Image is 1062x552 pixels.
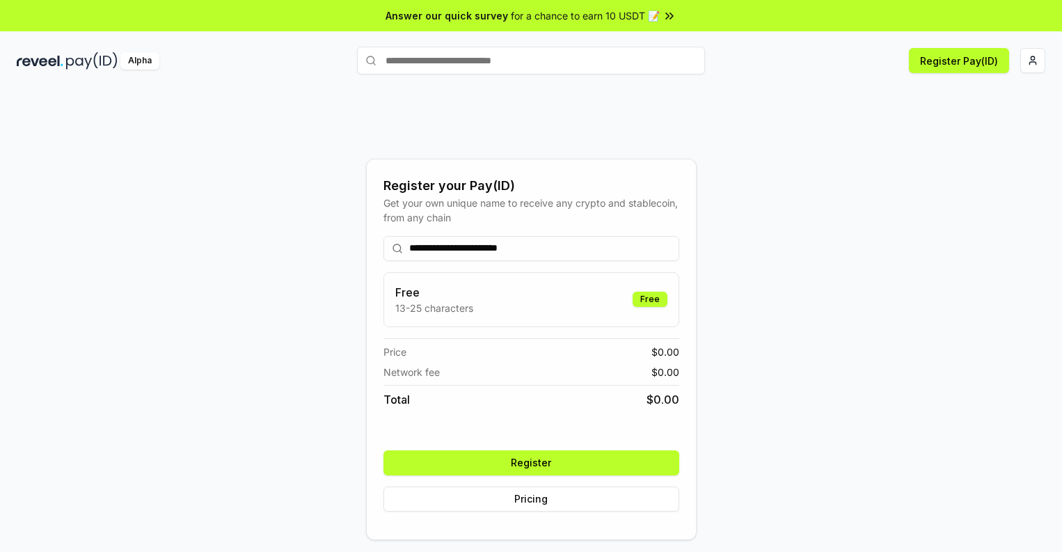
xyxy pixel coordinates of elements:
[511,8,660,23] span: for a chance to earn 10 USDT 📝
[383,345,406,359] span: Price
[651,345,679,359] span: $ 0.00
[17,52,63,70] img: reveel_dark
[383,450,679,475] button: Register
[383,196,679,225] div: Get your own unique name to receive any crypto and stablecoin, from any chain
[651,365,679,379] span: $ 0.00
[909,48,1009,73] button: Register Pay(ID)
[66,52,118,70] img: pay_id
[383,391,410,408] span: Total
[383,365,440,379] span: Network fee
[395,301,473,315] p: 13-25 characters
[395,284,473,301] h3: Free
[647,391,679,408] span: $ 0.00
[383,176,679,196] div: Register your Pay(ID)
[383,487,679,512] button: Pricing
[633,292,667,307] div: Free
[120,52,159,70] div: Alpha
[386,8,508,23] span: Answer our quick survey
